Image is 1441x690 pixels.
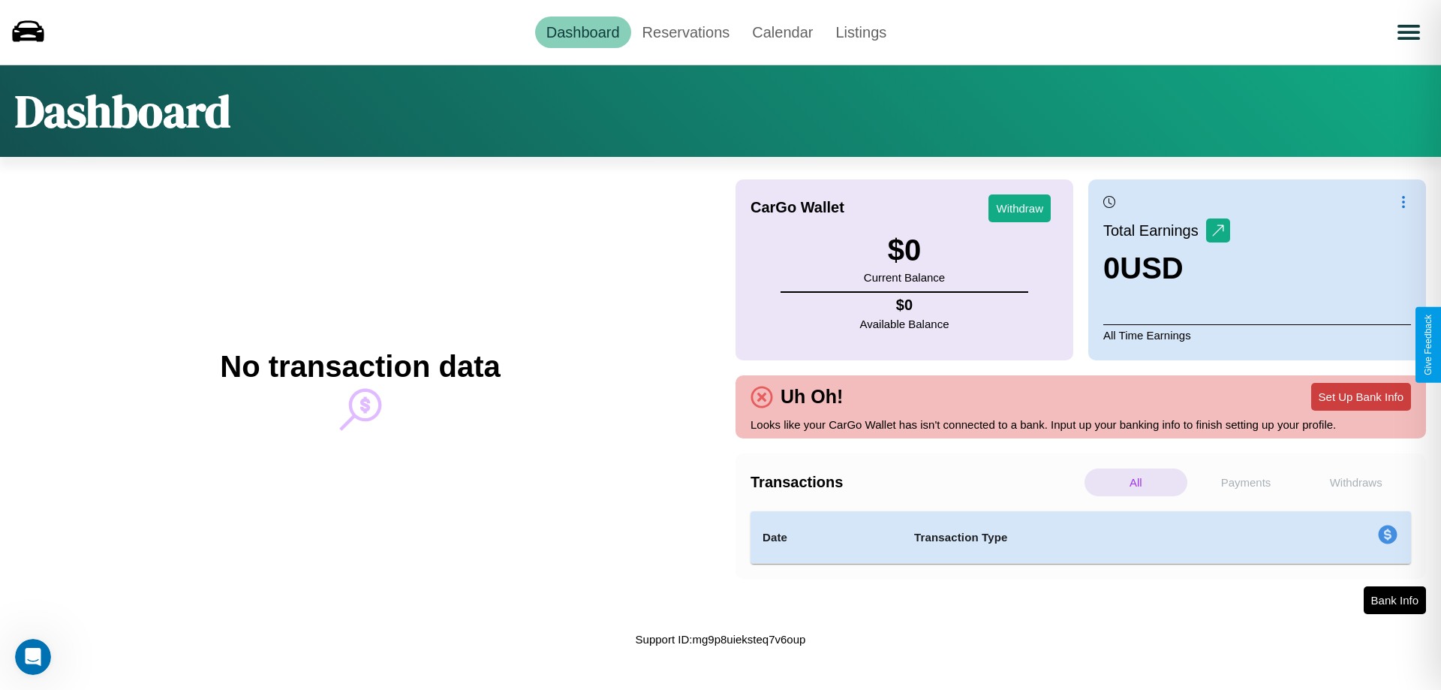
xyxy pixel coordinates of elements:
[864,267,945,288] p: Current Balance
[741,17,824,48] a: Calendar
[1103,217,1206,244] p: Total Earnings
[824,17,898,48] a: Listings
[535,17,631,48] a: Dashboard
[220,350,500,384] h2: No transaction data
[763,529,890,547] h4: Date
[864,234,945,267] h3: $ 0
[751,199,844,216] h4: CarGo Wallet
[631,17,742,48] a: Reservations
[1195,469,1298,496] p: Payments
[1103,324,1411,345] p: All Time Earnings
[1388,11,1430,53] button: Open menu
[751,474,1081,491] h4: Transactions
[1304,469,1407,496] p: Withdraws
[1085,469,1187,496] p: All
[860,297,949,314] h4: $ 0
[15,80,230,142] h1: Dashboard
[751,511,1411,564] table: simple table
[773,386,850,408] h4: Uh Oh!
[860,314,949,334] p: Available Balance
[15,639,51,675] iframe: Intercom live chat
[1423,315,1433,375] div: Give Feedback
[636,629,806,649] p: Support ID: mg9p8uieksteq7v6oup
[1103,252,1230,285] h3: 0 USD
[1364,586,1426,614] button: Bank Info
[751,414,1411,435] p: Looks like your CarGo Wallet has isn't connected to a bank. Input up your banking info to finish ...
[914,529,1255,547] h4: Transaction Type
[1311,383,1411,411] button: Set Up Bank Info
[988,194,1051,222] button: Withdraw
